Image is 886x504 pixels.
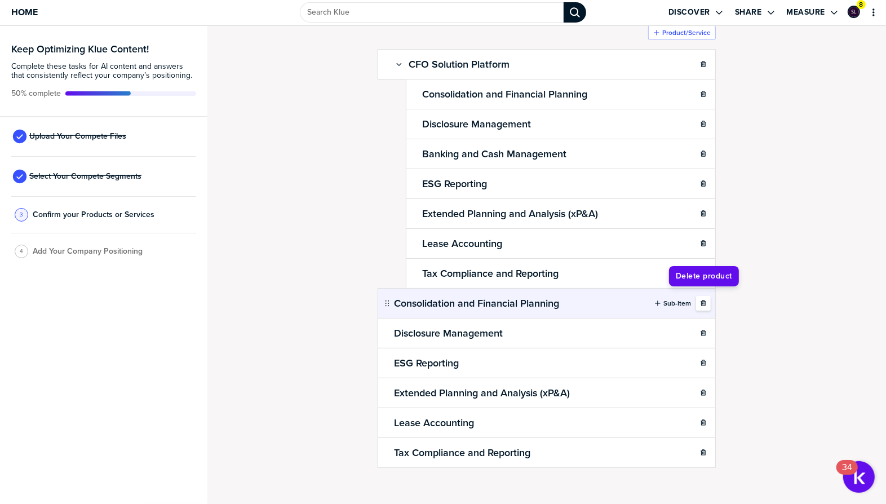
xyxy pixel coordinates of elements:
li: Lease Accounting [378,228,716,259]
h2: Extended Planning and Analysis (xP&A) [420,206,600,222]
span: Upload Your Compete Files [29,132,126,141]
h3: Keep Optimizing Klue Content! [11,44,196,54]
h2: Extended Planning and Analysis (xP&A) [392,385,572,401]
h2: Tax Compliance and Reporting [420,266,561,281]
a: Edit Profile [847,5,861,19]
li: CFO Solution Platform [378,49,716,79]
span: Active [11,89,61,98]
li: Consolidation and Financial PlanningSub-Item [378,288,716,319]
h2: Consolidation and Financial Planning [420,86,590,102]
span: 3 [20,210,23,219]
button: Product/Service [648,25,716,40]
li: Disclosure Management [378,318,716,348]
input: Search Klue [300,2,564,23]
div: 34 [842,467,852,482]
h2: Banking and Cash Management [420,146,569,162]
img: a09a8b51b6e83cefa2dc2cb1429c23e6-sml.png [849,7,859,17]
button: Open Resource Center, 34 new notifications [843,461,875,493]
label: Measure [787,7,826,17]
button: Sub-Item [649,296,696,311]
li: ESG Reporting [378,169,716,199]
h2: ESG Reporting [392,355,461,371]
h2: Disclosure Management [420,116,533,132]
h2: CFO Solution Platform [406,56,512,72]
label: Sub-Item [663,299,691,308]
span: 4 [20,247,23,255]
span: Complete these tasks for AI content and answers that consistently reflect your company’s position... [11,62,196,80]
li: Tax Compliance and Reporting [378,437,716,468]
h2: Consolidation and Financial Planning [392,295,561,311]
h2: Lease Accounting [392,415,476,431]
li: Disclosure Management [378,109,716,139]
li: Extended Planning and Analysis (xP&A) [378,378,716,408]
span: Confirm your Products or Services [33,210,154,219]
h2: Disclosure Management [392,325,505,341]
li: Extended Planning and Analysis (xP&A) [378,198,716,229]
li: Consolidation and Financial Planning [378,79,716,109]
span: Select Your Compete Segments [29,172,141,181]
h2: Tax Compliance and Reporting [392,445,533,461]
span: Delete product [676,271,732,282]
li: ESG Reporting [378,348,716,378]
li: Tax Compliance and Reporting [378,258,716,289]
label: Share [735,7,762,17]
div: Salil Lawande [848,6,860,18]
span: 8 [860,1,863,9]
label: Discover [668,7,710,17]
span: Add Your Company Positioning [33,247,143,256]
label: Product/Service [662,28,711,37]
li: Lease Accounting [378,408,716,438]
div: Search Klue [564,2,586,23]
li: Banking and Cash Management [378,139,716,169]
h2: ESG Reporting [420,176,489,192]
h2: Lease Accounting [420,236,504,251]
span: Home [11,7,38,17]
